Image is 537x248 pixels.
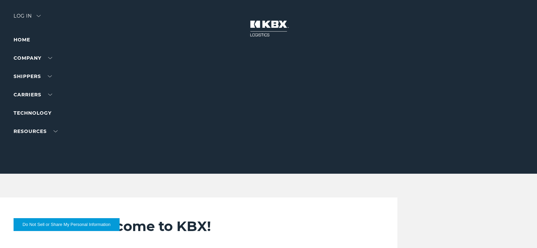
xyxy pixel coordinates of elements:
a: SHIPPERS [14,73,52,79]
img: kbx logo [243,14,294,43]
a: Company [14,55,52,61]
img: arrow [37,15,41,17]
a: Carriers [14,92,52,98]
h2: Welcome to KBX! [87,218,377,235]
a: Home [14,37,30,43]
a: RESOURCES [14,128,58,134]
div: Log in [14,14,41,23]
a: Technology [14,110,51,116]
button: Do Not Sell or Share My Personal Information [14,218,120,231]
